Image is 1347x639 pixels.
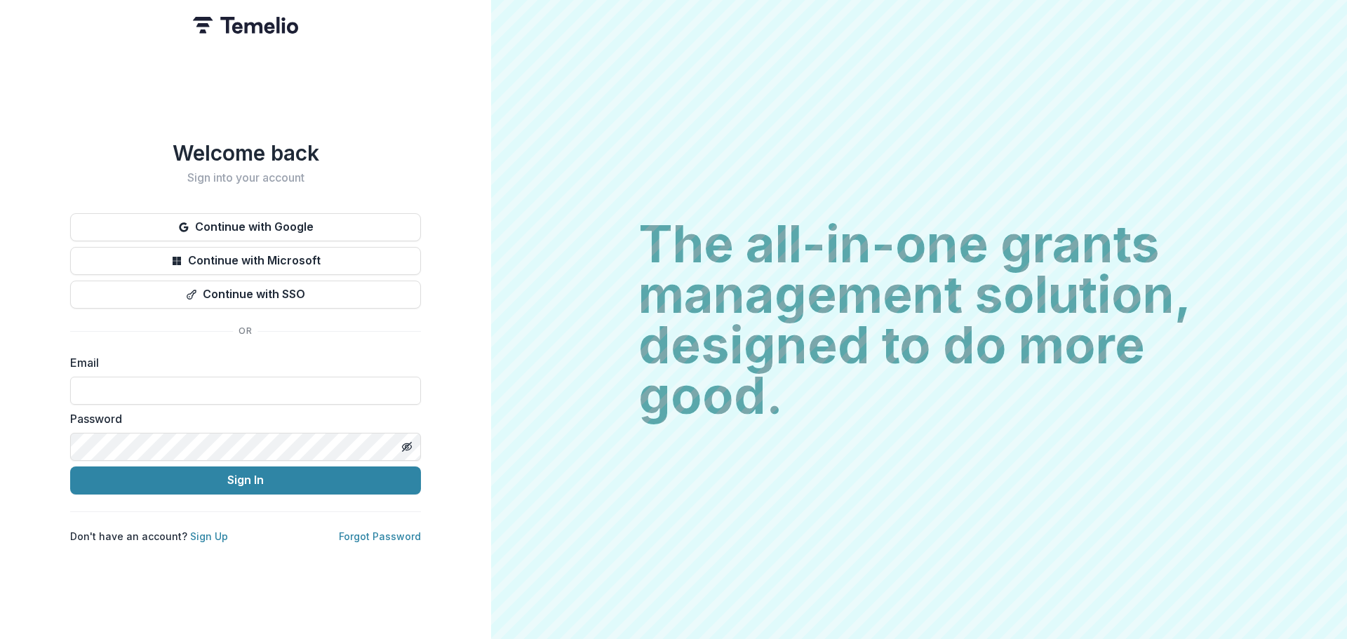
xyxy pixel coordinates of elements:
button: Continue with Google [70,213,421,241]
button: Continue with Microsoft [70,247,421,275]
button: Continue with SSO [70,281,421,309]
h2: Sign into your account [70,171,421,184]
label: Password [70,410,413,427]
button: Sign In [70,466,421,495]
button: Toggle password visibility [396,436,418,458]
a: Forgot Password [339,530,421,542]
h1: Welcome back [70,140,421,166]
img: Temelio [193,17,298,34]
p: Don't have an account? [70,529,228,544]
a: Sign Up [190,530,228,542]
label: Email [70,354,413,371]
